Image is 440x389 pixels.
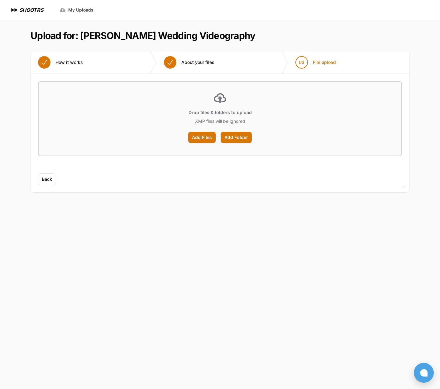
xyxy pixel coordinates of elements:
span: File upload [313,59,336,65]
button: How it works [31,51,90,74]
span: Back [42,176,52,182]
span: 03 [299,59,304,65]
label: Add Folder [221,132,252,143]
div: v2 [402,183,406,191]
p: XMP files will be ignored [195,118,245,124]
h1: SHOOTRS [19,6,43,14]
label: Add Files [188,132,216,143]
button: Back [38,174,56,185]
span: How it works [55,59,83,65]
a: My Uploads [56,4,97,16]
button: Open chat window [414,363,434,383]
button: 03 File upload [288,51,343,74]
a: SHOOTRS SHOOTRS [10,6,43,14]
img: SHOOTRS [10,6,19,14]
h1: Upload for: [PERSON_NAME] Wedding Videography [31,30,255,41]
span: My Uploads [68,7,93,13]
button: About your files [156,51,222,74]
p: Drop files & folders to upload [189,109,252,116]
span: About your files [181,59,214,65]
